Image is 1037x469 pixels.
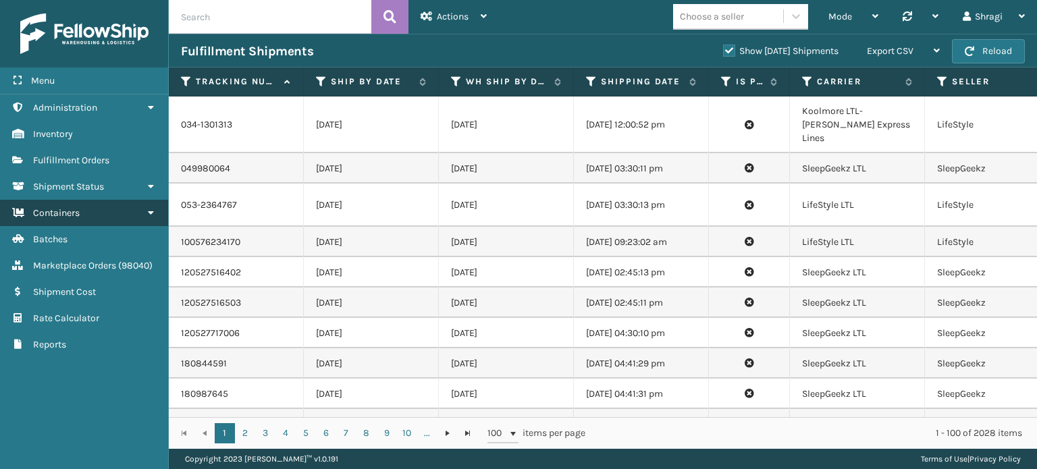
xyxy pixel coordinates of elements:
[439,96,574,153] td: [DATE]
[921,449,1021,469] div: |
[181,43,313,59] h3: Fulfillment Shipments
[921,454,967,464] a: Terms of Use
[867,45,913,57] span: Export CSV
[969,454,1021,464] a: Privacy Policy
[790,287,925,318] td: SleepGeekz LTL
[439,318,574,348] td: [DATE]
[169,379,304,409] td: 180987645
[952,76,1034,88] label: Seller
[790,153,925,184] td: SleepGeekz LTL
[680,9,744,24] div: Choose a seller
[574,318,709,348] td: [DATE] 04:30:10 pm
[439,348,574,379] td: [DATE]
[169,287,304,318] td: 120527516503
[33,207,80,219] span: Containers
[33,128,73,140] span: Inventory
[296,423,316,443] a: 5
[169,257,304,287] td: 120527516402
[304,227,439,257] td: [DATE]
[439,379,574,409] td: [DATE]
[33,339,66,350] span: Reports
[574,348,709,379] td: [DATE] 04:41:29 pm
[574,184,709,227] td: [DATE] 03:30:13 pm
[215,423,235,443] a: 1
[790,318,925,348] td: SleepGeekz LTL
[33,286,96,298] span: Shipment Cost
[196,76,277,88] label: Tracking Number
[169,184,304,227] td: 053-2364767
[20,13,149,54] img: logo
[118,260,153,271] span: ( 98040 )
[169,96,304,153] td: 034-1301313
[33,312,99,324] span: Rate Calculator
[235,423,255,443] a: 2
[304,287,439,318] td: [DATE]
[304,348,439,379] td: [DATE]
[723,45,839,57] label: Show [DATE] Shipments
[304,184,439,227] td: [DATE]
[304,257,439,287] td: [DATE]
[442,428,453,439] span: Go to the next page
[275,423,296,443] a: 4
[169,318,304,348] td: 120527717006
[574,257,709,287] td: [DATE] 02:45:13 pm
[817,76,899,88] label: Carrier
[828,11,852,22] span: Mode
[169,348,304,379] td: 180844591
[304,96,439,153] td: [DATE]
[574,153,709,184] td: [DATE] 03:30:11 pm
[439,227,574,257] td: [DATE]
[790,227,925,257] td: LifeStyle LTL
[33,260,116,271] span: Marketplace Orders
[736,76,764,88] label: Is Prime
[417,423,437,443] a: ...
[574,287,709,318] td: [DATE] 02:45:11 pm
[169,227,304,257] td: 100576234170
[255,423,275,443] a: 3
[316,423,336,443] a: 6
[601,76,683,88] label: Shipping Date
[304,153,439,184] td: [DATE]
[437,423,458,443] a: Go to the next page
[790,184,925,227] td: LifeStyle LTL
[462,428,473,439] span: Go to the last page
[304,318,439,348] td: [DATE]
[487,423,586,443] span: items per page
[604,426,1022,440] div: 1 - 100 of 2028 items
[439,257,574,287] td: [DATE]
[790,379,925,409] td: SleepGeekz LTL
[574,227,709,257] td: [DATE] 09:23:02 am
[169,153,304,184] td: 049980064
[458,423,478,443] a: Go to the last page
[356,423,377,443] a: 8
[790,96,925,153] td: Koolmore LTL-[PERSON_NAME] Express Lines
[487,426,508,440] span: 100
[304,379,439,409] td: [DATE]
[31,75,55,86] span: Menu
[397,423,417,443] a: 10
[33,102,97,113] span: Administration
[466,76,548,88] label: WH Ship By Date
[185,449,338,469] p: Copyright 2023 [PERSON_NAME]™ v 1.0.191
[331,76,413,88] label: Ship By Date
[439,184,574,227] td: [DATE]
[437,11,469,22] span: Actions
[439,287,574,318] td: [DATE]
[790,348,925,379] td: SleepGeekz LTL
[33,233,68,245] span: Batches
[790,257,925,287] td: SleepGeekz LTL
[336,423,356,443] a: 7
[952,39,1025,63] button: Reload
[377,423,397,443] a: 9
[439,153,574,184] td: [DATE]
[33,181,104,192] span: Shipment Status
[574,379,709,409] td: [DATE] 04:41:31 pm
[574,96,709,153] td: [DATE] 12:00:52 pm
[33,155,109,166] span: Fulfillment Orders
